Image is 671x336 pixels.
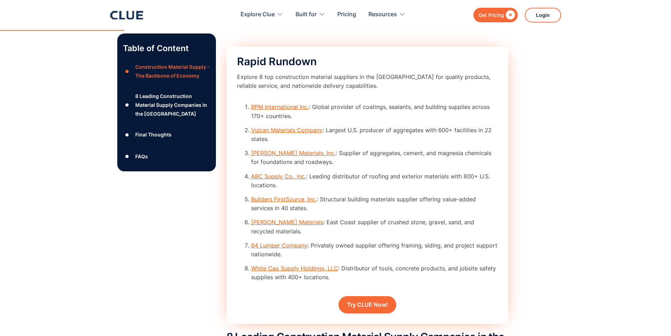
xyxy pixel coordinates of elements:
[251,149,498,166] li: : Supplier of aggregates, cement, and magnesia chemicals for foundations and roadways.
[251,126,498,143] li: : Largest U.S. producer of aggregates with 600+ facilities in 22 states.
[251,103,498,120] li: : Global provider of coatings, sealants, and building supplies across 170+ countries.
[241,4,275,26] div: Explore Clue
[504,11,515,19] div: 
[251,219,323,226] a: [PERSON_NAME] Materials
[123,43,210,54] p: Table of Content
[135,152,148,161] div: FAQs
[251,127,323,134] a: Vulcan Materials Company
[251,173,306,180] a: ABC Supply Co., Inc.
[251,196,317,203] a: Builders FirstSource, Inc.
[123,100,131,110] div: ●
[237,73,498,90] p: Explore 8 top construction material suppliers in the [GEOGRAPHIC_DATA] for quality products, reli...
[251,195,498,213] li: : Structural building materials supplier offering value-added services in 40 states.
[251,265,338,272] a: White Cap Supply Holdings, LLC
[135,62,210,80] div: Construction Material Supply - The Backbone of Economy
[338,296,396,313] a: Try CLUE Now!
[123,92,210,118] a: ●8 Leading Construction Material Supply Companies in the [GEOGRAPHIC_DATA]
[473,8,518,22] a: Get Pricing
[368,4,405,26] div: Resources
[479,11,504,19] div: Get Pricing
[251,103,309,110] a: RPM International Inc.
[123,151,210,162] a: ●FAQs
[251,241,498,259] li: : Privately owned supplier offering framing, siding, and project support nationwide.
[368,4,397,26] div: Resources
[135,130,172,139] div: Final Thoughts
[251,242,307,249] a: 84 Lumber Company
[135,92,210,118] div: 8 Leading Construction Material Supply Companies in the [GEOGRAPHIC_DATA]
[123,151,131,162] div: ●
[251,218,498,236] li: : East Coast supplier of crushed stone, gravel, sand, and recycled materials.
[241,4,283,26] div: Explore Clue
[123,62,210,80] a: ●Construction Material Supply - The Backbone of Economy
[123,129,131,140] div: ●
[123,66,131,77] div: ●
[251,149,336,157] a: [PERSON_NAME] Materials, Inc.
[296,4,325,26] div: Built for
[237,55,317,68] span: Rapid Rundown
[123,129,210,140] a: ●Final Thoughts
[251,264,498,282] li: : Distributor of tools, concrete products, and jobsite safety supplies with 400+ locations.
[251,172,498,190] li: : Leading distributor of roofing and exterior materials with 800+ U.S. locations.
[525,8,561,23] a: Login
[337,4,356,26] a: Pricing
[296,4,317,26] div: Built for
